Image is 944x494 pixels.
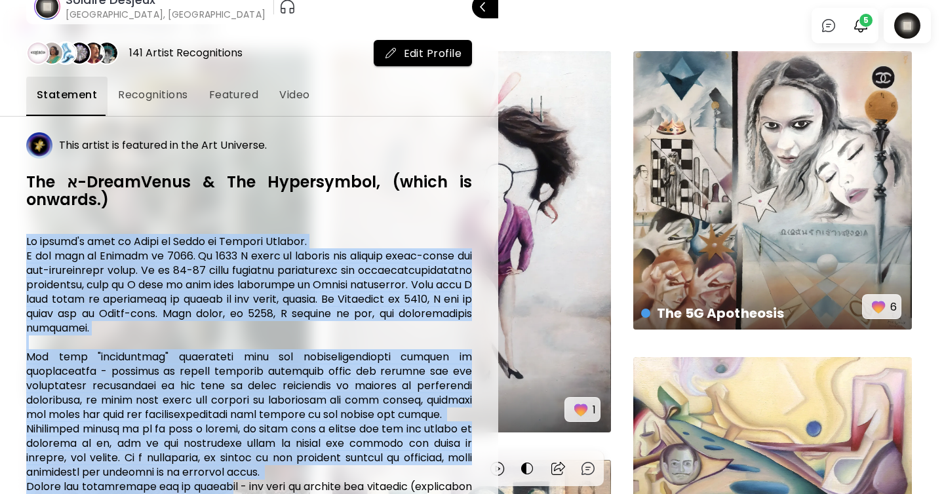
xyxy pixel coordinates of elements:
[59,139,267,152] h5: This artist is featured in the Art Universe.
[129,46,243,60] div: 141 Artist Recognitions
[26,173,472,208] h6: The א-DreamVenus & The Hypersymbol, (which is onwards.)
[118,87,188,103] span: Recognitions
[66,8,265,21] h6: [GEOGRAPHIC_DATA], [GEOGRAPHIC_DATA]
[374,40,473,66] button: mailEdit Profile
[209,87,259,103] span: Featured
[384,47,462,60] span: Edit Profile
[384,47,397,60] img: mail
[279,87,309,103] span: Video
[37,87,97,103] span: Statement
